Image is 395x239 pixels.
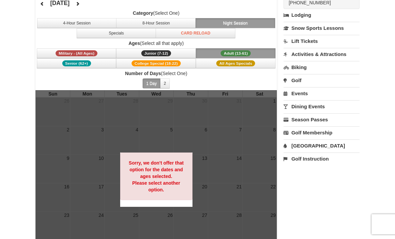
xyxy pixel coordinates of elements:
button: Military - (All Ages) [37,48,116,58]
a: Snow Sports Lessons [284,22,360,34]
strong: Number of Days [125,71,161,76]
span: College Special (18-22) [132,60,181,66]
a: Dining Events [284,100,360,113]
button: College Special (18-22) [116,58,196,68]
button: Night Session [195,18,275,28]
strong: Category [133,10,153,16]
a: Golf Instruction [284,153,360,165]
label: (Select all that apply) [35,40,277,47]
span: Senior (62+) [62,60,91,66]
span: Junior (7-12) [141,50,171,56]
a: Golf Membership [284,126,360,139]
span: Adult (13-61) [221,50,251,56]
button: Card Reload [156,28,235,38]
a: Biking [284,61,360,73]
button: 2 [160,78,170,88]
a: Lodging [284,9,360,21]
a: Lift Tickets [284,35,360,47]
label: (Select One) [35,70,277,77]
button: Junior (7-12) [116,48,196,58]
strong: Ages [129,41,140,46]
button: All Ages Specials [196,58,275,68]
a: Activities & Attractions [284,48,360,60]
button: Adult (13-61) [196,48,275,58]
a: [GEOGRAPHIC_DATA] [284,139,360,152]
strong: Sorry, we don't offer that option for the dates and ages selected. Please select another option. [129,160,184,192]
button: 4-Hour Session [37,18,117,28]
button: Senior (62+) [37,58,116,68]
button: 8-Hour Session [116,18,196,28]
button: Specials [77,28,156,38]
a: Season Passes [284,113,360,126]
a: Events [284,87,360,100]
span: All Ages Specials [216,60,255,66]
label: (Select One) [35,10,277,16]
span: Military - (All Ages) [56,50,97,56]
button: 1 Day [143,78,160,88]
a: Golf [284,74,360,86]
